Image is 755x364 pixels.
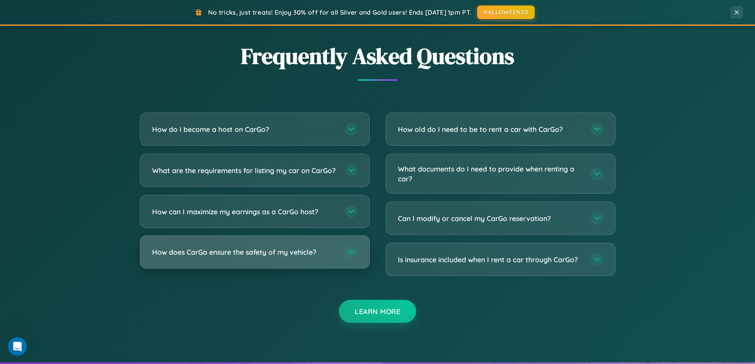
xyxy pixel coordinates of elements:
[398,213,583,223] h3: Can I modify or cancel my CarGo reservation?
[208,8,471,16] span: No tricks, just treats! Enjoy 30% off for all Silver and Gold users! Ends [DATE] 1pm PT.
[8,337,27,356] iframe: Intercom live chat
[152,247,337,257] h3: How does CarGo ensure the safety of my vehicle?
[140,41,615,71] h2: Frequently Asked Questions
[477,6,535,19] button: HALLOWEEN30
[398,164,583,183] h3: What documents do I need to provide when renting a car?
[152,166,337,175] h3: What are the requirements for listing my car on CarGo?
[339,300,416,323] button: Learn More
[398,124,583,134] h3: How old do I need to be to rent a car with CarGo?
[398,255,583,265] h3: Is insurance included when I rent a car through CarGo?
[152,207,337,217] h3: How can I maximize my earnings as a CarGo host?
[152,124,337,134] h3: How do I become a host on CarGo?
